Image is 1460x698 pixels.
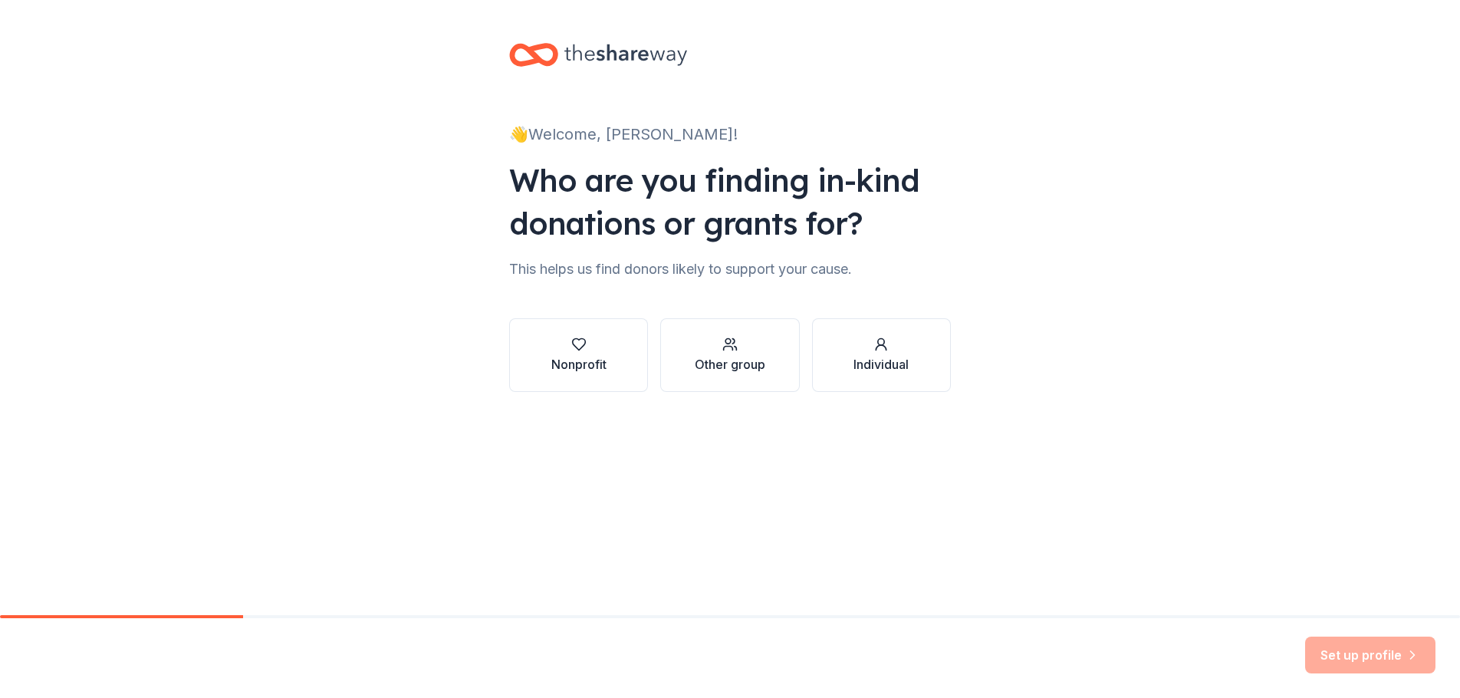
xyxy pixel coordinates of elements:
button: Nonprofit [509,318,648,392]
div: Other group [695,355,765,374]
div: Who are you finding in-kind donations or grants for? [509,159,951,245]
button: Other group [660,318,799,392]
div: Nonprofit [551,355,607,374]
div: 👋 Welcome, [PERSON_NAME]! [509,122,951,147]
div: This helps us find donors likely to support your cause. [509,257,951,282]
button: Individual [812,318,951,392]
div: Individual [853,355,909,374]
